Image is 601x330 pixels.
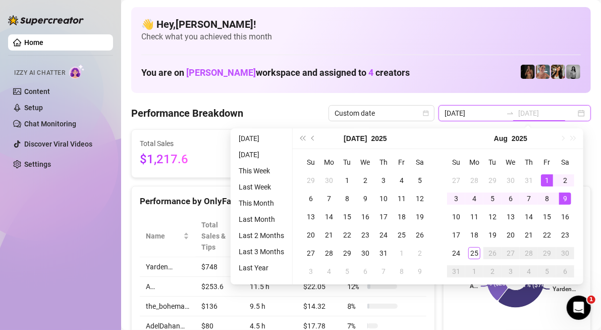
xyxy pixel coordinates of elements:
[235,262,288,274] li: Last Year
[305,229,317,241] div: 20
[538,171,556,190] td: 2025-08-01
[359,229,371,241] div: 23
[235,165,288,177] li: This Week
[377,247,390,259] div: 31
[24,120,76,128] a: Chat Monitoring
[486,247,499,259] div: 26
[465,244,483,262] td: 2025-08-25
[356,171,374,190] td: 2025-07-02
[468,265,480,277] div: 1
[506,109,514,117] span: swap-right
[393,171,411,190] td: 2025-07-04
[338,226,356,244] td: 2025-07-22
[411,244,429,262] td: 2025-08-02
[538,208,556,226] td: 2025-08-15
[201,219,230,253] span: Total Sales & Tips
[520,208,538,226] td: 2025-08-14
[506,109,514,117] span: to
[538,190,556,208] td: 2025-08-08
[374,262,393,280] td: 2025-08-07
[320,153,338,171] th: Mo
[235,246,288,258] li: Last 3 Months
[141,17,581,31] h4: 👋 Hey, [PERSON_NAME] !
[396,174,408,186] div: 4
[447,244,465,262] td: 2025-08-24
[520,262,538,280] td: 2025-09-04
[195,297,244,316] td: $136
[235,197,288,209] li: This Month
[140,215,195,257] th: Name
[374,226,393,244] td: 2025-07-24
[521,65,535,79] img: the_bohema
[338,244,356,262] td: 2025-07-29
[538,262,556,280] td: 2025-09-05
[377,265,390,277] div: 7
[347,301,363,312] span: 8 %
[502,171,520,190] td: 2025-07-30
[559,193,571,205] div: 9
[338,190,356,208] td: 2025-07-08
[465,153,483,171] th: Mo
[323,265,335,277] div: 4
[414,229,426,241] div: 26
[393,153,411,171] th: Fr
[305,211,317,223] div: 13
[447,226,465,244] td: 2025-08-17
[396,265,408,277] div: 8
[302,262,320,280] td: 2025-08-03
[559,247,571,259] div: 30
[235,132,288,145] li: [DATE]
[396,229,408,241] div: 25
[341,229,353,241] div: 22
[302,208,320,226] td: 2025-07-13
[305,265,317,277] div: 3
[551,65,565,79] img: AdelDahan
[450,247,462,259] div: 24
[396,211,408,223] div: 18
[146,230,181,242] span: Name
[502,226,520,244] td: 2025-08-20
[556,171,574,190] td: 2025-08-02
[411,153,429,171] th: Sa
[541,193,553,205] div: 8
[447,153,465,171] th: Su
[414,174,426,186] div: 5
[335,106,428,121] span: Custom date
[356,190,374,208] td: 2025-07-09
[556,190,574,208] td: 2025-08-09
[140,195,426,208] div: Performance by OnlyFans Creator
[505,265,517,277] div: 3
[235,181,288,193] li: Last Week
[140,277,195,297] td: A…
[374,190,393,208] td: 2025-07-10
[486,265,499,277] div: 2
[541,174,553,186] div: 1
[69,64,85,79] img: AI Chatter
[377,174,390,186] div: 3
[302,171,320,190] td: 2025-06-29
[396,193,408,205] div: 11
[536,65,550,79] img: Yarden
[450,174,462,186] div: 27
[341,247,353,259] div: 29
[520,190,538,208] td: 2025-08-07
[371,128,387,149] button: Choose a year
[538,244,556,262] td: 2025-08-29
[468,247,480,259] div: 25
[308,128,319,149] button: Previous month (PageUp)
[556,262,574,280] td: 2025-09-06
[393,208,411,226] td: 2025-07-18
[323,247,335,259] div: 28
[483,226,502,244] td: 2025-08-19
[235,149,288,161] li: [DATE]
[302,153,320,171] th: Su
[483,244,502,262] td: 2025-08-26
[377,211,390,223] div: 17
[502,153,520,171] th: We
[359,174,371,186] div: 2
[338,208,356,226] td: 2025-07-15
[523,229,535,241] div: 21
[244,297,297,316] td: 9.5 h
[323,229,335,241] div: 21
[502,244,520,262] td: 2025-08-27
